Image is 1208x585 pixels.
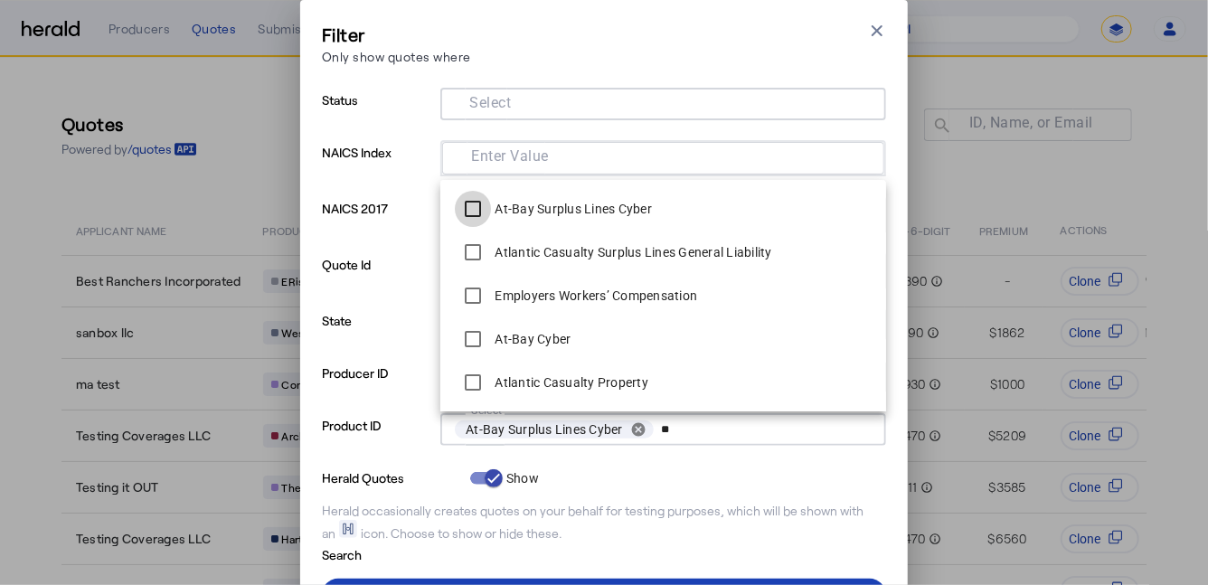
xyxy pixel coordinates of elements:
[322,140,433,196] p: NAICS Index
[455,417,872,442] mat-chip-grid: Selection
[322,361,433,413] p: Producer ID
[322,413,433,466] p: Product ID
[455,91,872,113] mat-chip-grid: Selection
[322,47,471,66] p: Only show quotes where
[471,148,549,165] mat-label: Enter Value
[322,502,886,543] div: Herald occasionally creates quotes on your behalf for testing purposes, which will be shown with ...
[623,421,654,438] button: remove At-Bay Surplus Lines Cyber
[491,330,571,348] label: At-Bay Cyber
[491,373,648,392] label: Atlantic Casualty Property
[491,200,652,218] label: At-Bay Surplus Lines Cyber
[322,196,433,252] p: NAICS 2017
[322,466,463,487] p: Herald Quotes
[491,287,697,305] label: Employers Workers’ Compensation
[322,543,463,564] p: Search
[457,146,870,167] mat-chip-grid: Selection
[322,308,433,361] p: State
[503,469,539,487] label: Show
[466,420,623,439] span: At-Bay Surplus Lines Cyber
[322,252,433,308] p: Quote Id
[322,22,471,47] h3: Filter
[491,243,771,261] label: Atlantic Casualty Surplus Lines General Liability
[469,95,511,112] mat-label: Select
[322,88,433,140] p: Status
